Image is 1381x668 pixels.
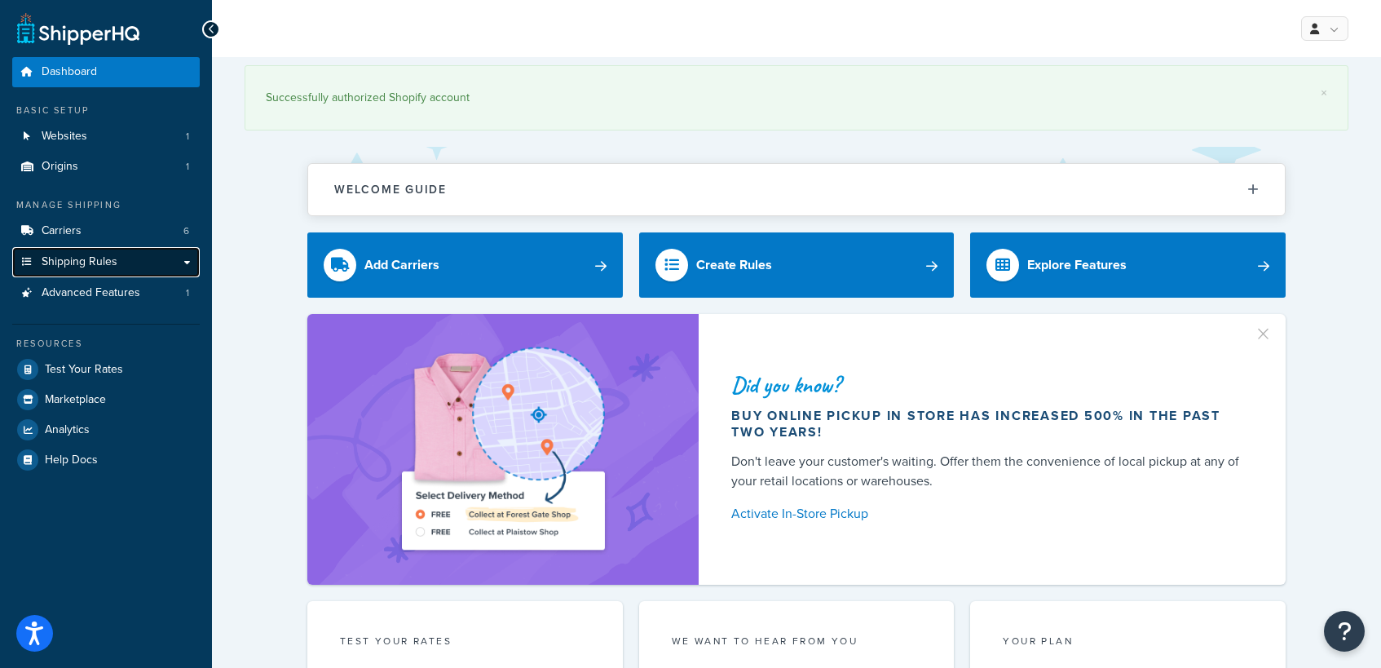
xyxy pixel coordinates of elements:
div: Your Plan [1003,634,1253,653]
span: 1 [186,130,189,144]
a: Dashboard [12,57,200,87]
a: Origins1 [12,152,200,182]
li: Advanced Features [12,278,200,308]
span: Dashboard [42,65,97,79]
a: × [1321,86,1327,100]
li: Origins [12,152,200,182]
a: Add Carriers [307,232,623,298]
p: we want to hear from you [672,634,922,648]
div: Basic Setup [12,104,200,117]
a: Create Rules [639,232,955,298]
img: ad-shirt-map-b0359fc47e01cab431d101c4b569394f6a03f54285957d908178d52f29eb9668.png [355,338,651,560]
span: Advanced Features [42,286,140,300]
a: Shipping Rules [12,247,200,277]
a: Help Docs [12,445,200,475]
span: 1 [186,160,189,174]
span: Websites [42,130,87,144]
span: Analytics [45,423,90,437]
span: Marketplace [45,393,106,407]
a: Marketplace [12,385,200,414]
div: Did you know? [731,374,1246,396]
div: Buy online pickup in store has increased 500% in the past two years! [731,408,1246,440]
li: Carriers [12,216,200,246]
span: Test Your Rates [45,363,123,377]
span: Carriers [42,224,82,238]
div: Test your rates [340,634,590,653]
div: Explore Features [1027,254,1127,276]
a: Advanced Features1 [12,278,200,308]
div: Don't leave your customer's waiting. Offer them the convenience of local pickup at any of your re... [731,452,1246,491]
span: Help Docs [45,453,98,467]
h2: Welcome Guide [334,184,447,196]
a: Carriers6 [12,216,200,246]
span: 6 [183,224,189,238]
button: Open Resource Center [1324,611,1365,652]
div: Create Rules [696,254,772,276]
div: Add Carriers [364,254,439,276]
a: Analytics [12,415,200,445]
span: Shipping Rules [42,255,117,269]
div: Resources [12,337,200,351]
button: Welcome Guide [308,164,1285,215]
li: Websites [12,122,200,152]
div: Manage Shipping [12,198,200,212]
a: Test Your Rates [12,355,200,384]
div: Successfully authorized Shopify account [266,86,1327,109]
span: Origins [42,160,78,174]
a: Activate In-Store Pickup [731,502,1246,525]
a: Websites1 [12,122,200,152]
span: 1 [186,286,189,300]
a: Explore Features [970,232,1286,298]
